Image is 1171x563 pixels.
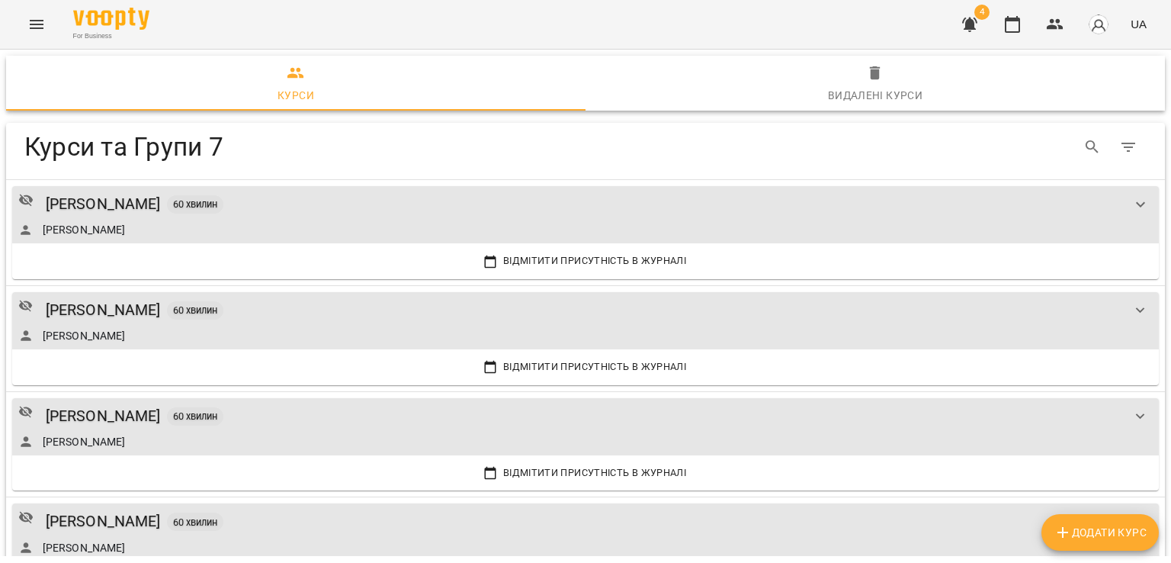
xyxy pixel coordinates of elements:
span: 60 хвилин [167,304,223,317]
div: Видалені курси [828,86,923,105]
svg: Приватний урок [18,298,34,314]
button: Відмітити присутність в Журналі [18,355,1153,378]
img: avatar_s.png [1088,14,1109,35]
button: show more [1122,292,1159,329]
button: show more [1122,503,1159,540]
a: [PERSON_NAME] [43,328,126,343]
span: 60 хвилин [167,198,223,211]
span: Відмітити присутність в Журналі [22,253,1149,269]
button: show more [1122,398,1159,435]
span: 4 [974,5,990,20]
div: Table Toolbar [6,123,1165,172]
span: Додати Курс [1054,523,1147,542]
a: [PERSON_NAME] [46,192,161,216]
button: Додати Курс [1041,514,1159,551]
button: show more [1122,186,1159,223]
svg: Приватний урок [18,192,34,208]
span: UA [1131,16,1147,32]
a: [PERSON_NAME] [46,298,161,322]
img: Voopty Logo [73,8,149,30]
h4: Курси та Групи 7 [24,131,649,162]
svg: Приватний урок [18,404,34,420]
a: [PERSON_NAME] [46,510,161,533]
button: Search [1074,129,1111,166]
span: 60 хвилин [167,410,223,423]
a: [PERSON_NAME] [46,404,161,428]
button: Відмітити присутність в Журналі [18,249,1153,272]
a: [PERSON_NAME] [43,434,126,449]
span: For Business [73,31,149,41]
svg: Приватний урок [18,510,34,525]
button: Відмітити присутність в Журналі [18,462,1153,484]
button: UA [1124,10,1153,38]
span: Відмітити присутність в Журналі [22,359,1149,375]
div: Курси [278,86,314,105]
a: [PERSON_NAME] [43,540,126,555]
span: 60 хвилин [167,516,223,529]
a: [PERSON_NAME] [43,222,126,237]
button: Menu [18,6,55,43]
span: Відмітити присутність в Журналі [22,465,1149,481]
